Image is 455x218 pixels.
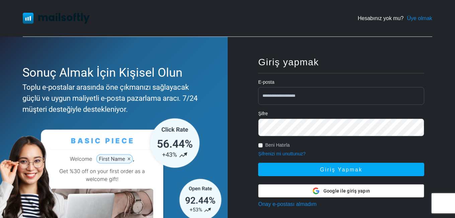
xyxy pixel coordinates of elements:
[258,79,274,85] font: E-posta
[258,111,268,116] font: Şifre
[407,14,432,22] a: Üye olmak
[258,184,424,198] button: Google ile giriş yapın
[258,163,424,176] button: Giriş yapmak
[23,13,90,23] img: Mailsoftly
[320,167,363,172] font: Giriş yapmak
[22,66,182,80] font: Sonuç Almak İçin Kişisel Olun
[258,57,319,67] font: Giriş yapmak
[22,83,198,114] font: Toplu e-postalar arasında öne çıkmanızı sağlayacak güçlü ve uygun maliyetli e-posta pazarlama ara...
[258,151,306,156] a: Şifrenizi mi unuttunuz?
[407,15,432,21] font: Üye olmak
[258,201,316,207] a: Onay e-postası almadım
[358,15,404,21] font: Hesabınız yok mu?
[323,188,370,194] font: Google ile giriş yapın
[265,142,290,148] font: Beni Hatırla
